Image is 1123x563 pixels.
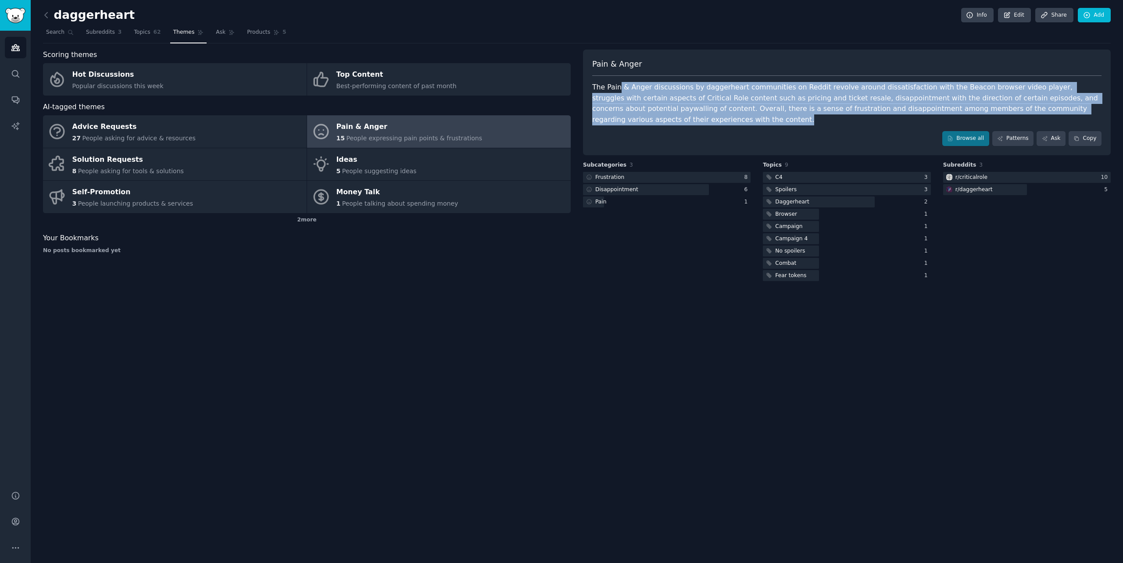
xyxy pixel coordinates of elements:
div: Daggerheart [775,198,809,206]
div: 2 [924,198,931,206]
a: Info [961,8,994,23]
div: 8 [744,174,751,182]
span: Topics [134,29,150,36]
span: People asking for tools & solutions [78,167,184,175]
div: Top Content [336,68,457,82]
div: 1 [924,223,931,231]
a: Fear tokens1 [763,270,930,281]
div: 1 [924,210,931,218]
a: Search [43,25,77,43]
a: Money Talk1People talking about spending money [307,181,571,213]
div: 3 [924,186,931,194]
span: 5 [283,29,286,36]
span: People expressing pain points & frustrations [346,135,482,142]
a: Top ContentBest-performing content of past month [307,63,571,96]
span: 5 [336,167,341,175]
div: Ideas [336,153,417,167]
span: Subreddits [86,29,115,36]
span: 3 [72,200,77,207]
span: 3 [979,162,983,168]
img: criticalrole [946,174,952,180]
span: 3 [629,162,633,168]
span: People talking about spending money [342,200,458,207]
div: Self-Promotion [72,185,193,200]
a: Subreddits3 [83,25,125,43]
span: Ask [216,29,225,36]
div: r/ daggerheart [955,186,993,194]
div: Hot Discussions [72,68,164,82]
span: People suggesting ideas [342,167,417,175]
div: Advice Requests [72,120,196,134]
a: No spoilers1 [763,246,930,257]
div: 1 [924,272,931,280]
a: C43 [763,172,930,183]
a: Browse all [942,131,989,146]
div: Combat [775,260,796,267]
div: 1 [924,235,931,243]
div: The Pain & Anger discussions by daggerheart communities on Reddit revolve around dissatisfaction ... [592,82,1102,125]
span: Best-performing content of past month [336,82,457,89]
div: Spoilers [775,186,797,194]
span: Products [247,29,270,36]
span: Topics [763,161,782,169]
div: Campaign 4 [775,235,808,243]
span: Search [46,29,64,36]
div: Pain & Anger [336,120,483,134]
div: r/ criticalrole [955,174,987,182]
span: Subcategories [583,161,626,169]
h2: daggerheart [43,8,135,22]
a: Combat1 [763,258,930,269]
a: Topics62 [131,25,164,43]
span: People launching products & services [78,200,193,207]
div: C4 [775,174,782,182]
span: 8 [72,167,77,175]
a: Frustration8 [583,172,751,183]
a: Disappointment6 [583,184,751,195]
a: Hot DiscussionsPopular discussions this week [43,63,307,96]
div: Money Talk [336,185,458,200]
button: Copy [1069,131,1102,146]
a: criticalroler/criticalrole10 [943,172,1111,183]
div: Solution Requests [72,153,184,167]
span: 3 [118,29,122,36]
a: Add [1078,8,1111,23]
a: Patterns [992,131,1034,146]
div: 1 [924,247,931,255]
a: Share [1035,8,1073,23]
img: daggerheart [946,186,952,192]
span: Subreddits [943,161,976,169]
span: Your Bookmarks [43,233,99,244]
span: Pain & Anger [592,59,642,70]
a: Themes [170,25,207,43]
a: Edit [998,8,1031,23]
a: Advice Requests27People asking for advice & resources [43,115,307,148]
div: No posts bookmarked yet [43,247,571,255]
div: 2 more [43,213,571,227]
div: 10 [1101,174,1111,182]
span: 9 [785,162,788,168]
a: Pain1 [583,196,751,207]
a: Pain & Anger15People expressing pain points & frustrations [307,115,571,148]
div: Disappointment [595,186,638,194]
a: Daggerheart2 [763,196,930,207]
a: Ask [1037,131,1066,146]
span: Popular discussions this week [72,82,164,89]
a: Self-Promotion3People launching products & services [43,181,307,213]
span: 1 [336,200,341,207]
span: 62 [154,29,161,36]
div: Fear tokens [775,272,806,280]
a: Ideas5People suggesting ideas [307,148,571,181]
a: Solution Requests8People asking for tools & solutions [43,148,307,181]
span: Scoring themes [43,50,97,61]
a: daggerheartr/daggerheart5 [943,184,1111,195]
a: Campaign 41 [763,233,930,244]
div: Campaign [775,223,802,231]
img: GummySearch logo [5,8,25,23]
span: 15 [336,135,345,142]
span: Themes [173,29,195,36]
div: 5 [1104,186,1111,194]
div: 3 [924,174,931,182]
a: Browser1 [763,209,930,220]
div: 1 [924,260,931,267]
div: 6 [744,186,751,194]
